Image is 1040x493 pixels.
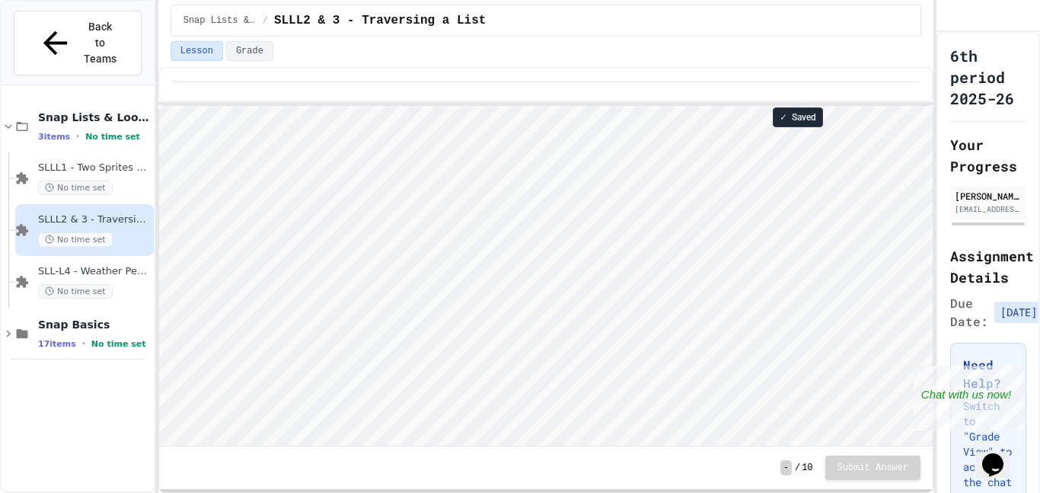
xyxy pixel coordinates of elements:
[802,462,812,474] span: 10
[82,338,85,350] span: •
[76,130,79,142] span: •
[825,456,921,480] button: Submit Answer
[38,318,151,331] span: Snap Basics
[950,245,1026,288] h2: Assignment Details
[38,110,151,124] span: Snap Lists & Loops
[950,45,1026,109] h1: 6th period 2025-26
[91,339,146,349] span: No time set
[38,132,70,142] span: 3 items
[963,356,1013,392] h3: Need Help?
[171,41,223,61] button: Lesson
[780,111,787,123] span: ✓
[159,106,933,446] iframe: Snap! Programming Environment
[14,11,142,75] button: Back to Teams
[226,41,273,61] button: Grade
[955,189,1022,203] div: [PERSON_NAME] [PERSON_NAME]
[38,265,151,278] span: SLL-L4 - Weather Permitting Program
[38,284,113,299] span: No time set
[82,19,118,67] span: Back to Teams
[780,460,792,475] span: -
[38,181,113,195] span: No time set
[38,232,113,247] span: No time set
[38,339,76,349] span: 17 items
[183,14,257,27] span: Snap Lists & Loops
[85,132,140,142] span: No time set
[38,162,151,174] span: SLLL1 - Two Sprites Talking
[274,11,486,30] span: SLLL2 & 3 - Traversing a List
[976,432,1025,478] iframe: chat widget
[263,14,268,27] span: /
[38,213,151,226] span: SLLL2 & 3 - Traversing a List
[914,366,1025,431] iframe: chat widget
[837,462,909,474] span: Submit Answer
[950,294,988,331] span: Due Date:
[955,203,1022,215] div: [EMAIL_ADDRESS][DOMAIN_NAME]
[795,462,800,474] span: /
[792,111,816,123] span: Saved
[950,134,1026,177] h2: Your Progress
